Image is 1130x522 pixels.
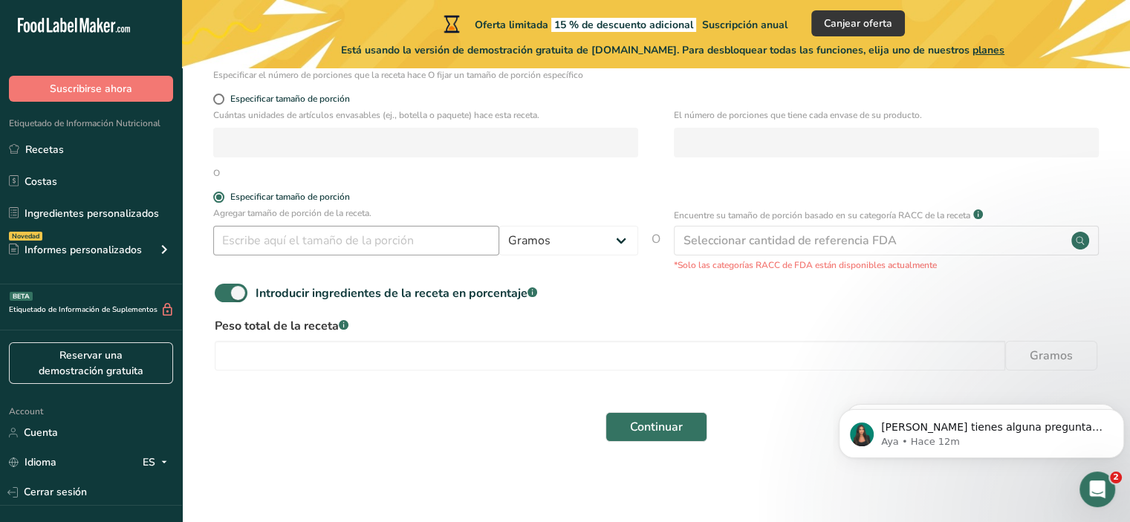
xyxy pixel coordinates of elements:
[9,242,142,258] div: Informes personalizados
[213,226,499,255] input: Escribe aquí el tamaño de la porción
[341,42,1004,58] span: Está usando la versión de demostración gratuita de [DOMAIN_NAME]. Para desbloquear todas las func...
[230,192,350,203] div: Especificar tamaño de porción
[213,68,638,82] div: Especificar el número de porciones que la receta hace O fijar un tamaño de porción específico
[674,108,1099,122] p: El número de porciones que tiene cada envase de su producto.
[1110,472,1122,483] span: 2
[50,81,132,97] span: Suscribirse ahora
[811,10,905,36] button: Canjear oferta
[674,258,1099,272] p: *Solo las categorías RACC de FDA están disponibles actualmente
[9,232,42,241] div: Novedad
[605,412,707,442] button: Continuar
[824,16,892,31] span: Canjear oferta
[441,15,788,33] div: Oferta limitada
[652,230,660,272] span: O
[1005,341,1097,371] button: Gramos
[702,18,788,32] span: Suscripción anual
[833,378,1130,482] iframe: Intercom notifications mensaje
[9,449,56,475] a: Idioma
[674,209,970,222] p: Encuentre su tamaño de porción basado en su categoría RACC de la receta
[1079,472,1115,507] iframe: Intercom live chat
[683,232,897,249] div: Seleccionar cantidad de referencia FDA
[9,76,173,102] button: Suscribirse ahora
[215,317,1097,335] label: Peso total de la receta
[224,94,350,105] span: Especificar tamaño de porción
[972,43,1004,57] span: planes
[213,166,220,180] div: O
[9,342,173,384] a: Reservar una demostración gratuita
[213,206,638,220] p: Agregar tamaño de porción de la receta.
[551,18,696,32] span: 15 % de descuento adicional
[256,284,537,302] div: Introducir ingredientes de la receta en porcentaje
[10,292,33,301] div: BETA
[213,108,638,122] p: Cuántas unidades de artículos envasables (ej., botella o paquete) hace esta receta.
[630,418,683,436] span: Continuar
[143,454,173,472] div: ES
[1030,347,1073,365] span: Gramos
